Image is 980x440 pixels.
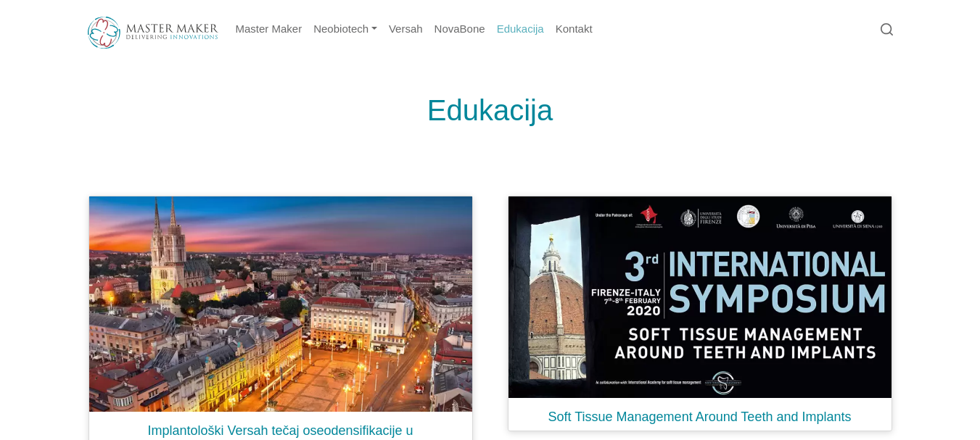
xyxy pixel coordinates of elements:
a: NovaBone [429,15,491,43]
a: Neobiotech [308,15,383,43]
img: Master Maker [88,17,218,49]
a: Kontakt [550,15,598,43]
a: Master Maker [230,15,308,43]
a: Versah [383,15,429,43]
h1: Soft Tissue Management Around Teeth and Implants [508,398,892,426]
a: Edukacija [491,15,550,43]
